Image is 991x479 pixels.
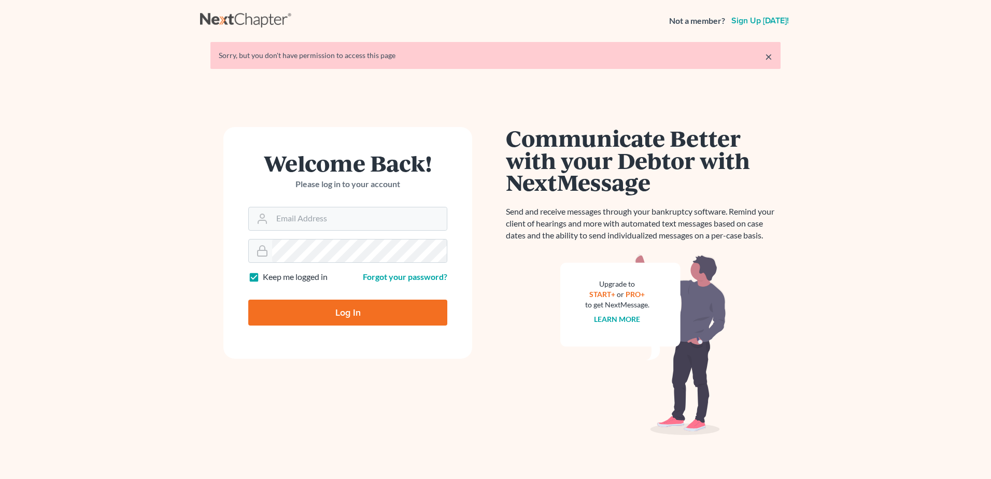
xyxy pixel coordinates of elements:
[248,300,447,326] input: Log In
[506,127,781,193] h1: Communicate Better with your Debtor with NextMessage
[272,207,447,230] input: Email Address
[669,15,725,27] strong: Not a member?
[219,50,772,61] div: Sorry, but you don't have permission to access this page
[560,254,726,435] img: nextmessage_bg-59042aed3d76b12b5cd301f8e5b87938c9018125f34e5fa2b7a6b67550977c72.svg
[248,152,447,174] h1: Welcome Back!
[248,178,447,190] p: Please log in to your account
[585,279,649,289] div: Upgrade to
[585,300,649,310] div: to get NextMessage.
[626,290,645,299] a: PRO+
[594,315,641,323] a: Learn more
[765,50,772,63] a: ×
[729,17,791,25] a: Sign up [DATE]!
[263,271,328,283] label: Keep me logged in
[363,272,447,281] a: Forgot your password?
[590,290,616,299] a: START+
[617,290,625,299] span: or
[506,206,781,242] p: Send and receive messages through your bankruptcy software. Remind your client of hearings and mo...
